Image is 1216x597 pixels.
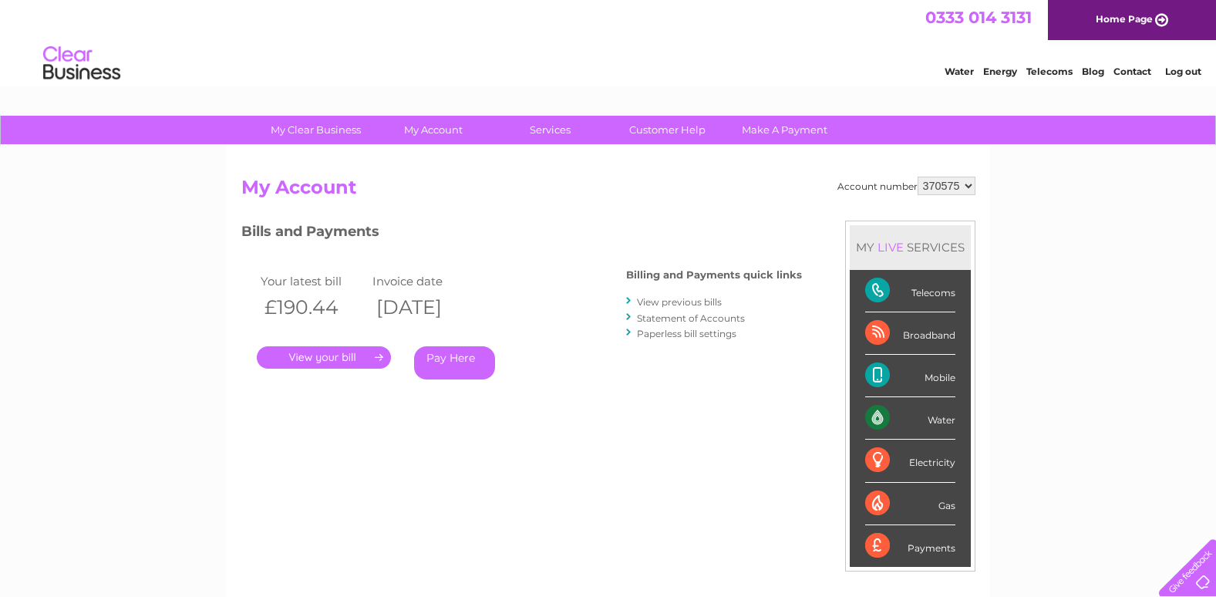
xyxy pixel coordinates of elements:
[850,225,971,269] div: MY SERVICES
[874,240,907,255] div: LIVE
[241,221,802,248] h3: Bills and Payments
[604,116,731,144] a: Customer Help
[1026,66,1073,77] a: Telecoms
[945,66,974,77] a: Water
[983,66,1017,77] a: Energy
[369,292,480,323] th: [DATE]
[637,296,722,308] a: View previous bills
[721,116,848,144] a: Make A Payment
[414,346,495,379] a: Pay Here
[369,271,480,292] td: Invoice date
[865,525,955,567] div: Payments
[925,8,1032,27] a: 0333 014 3131
[865,397,955,440] div: Water
[865,355,955,397] div: Mobile
[637,312,745,324] a: Statement of Accounts
[257,271,369,292] td: Your latest bill
[252,116,379,144] a: My Clear Business
[241,177,975,206] h2: My Account
[42,40,121,87] img: logo.png
[865,440,955,482] div: Electricity
[244,8,973,75] div: Clear Business is a trading name of Verastar Limited (registered in [GEOGRAPHIC_DATA] No. 3667643...
[865,312,955,355] div: Broadband
[369,116,497,144] a: My Account
[257,292,369,323] th: £190.44
[257,346,391,369] a: .
[865,483,955,525] div: Gas
[1113,66,1151,77] a: Contact
[837,177,975,195] div: Account number
[487,116,614,144] a: Services
[1165,66,1201,77] a: Log out
[1082,66,1104,77] a: Blog
[626,269,802,281] h4: Billing and Payments quick links
[865,270,955,312] div: Telecoms
[637,328,736,339] a: Paperless bill settings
